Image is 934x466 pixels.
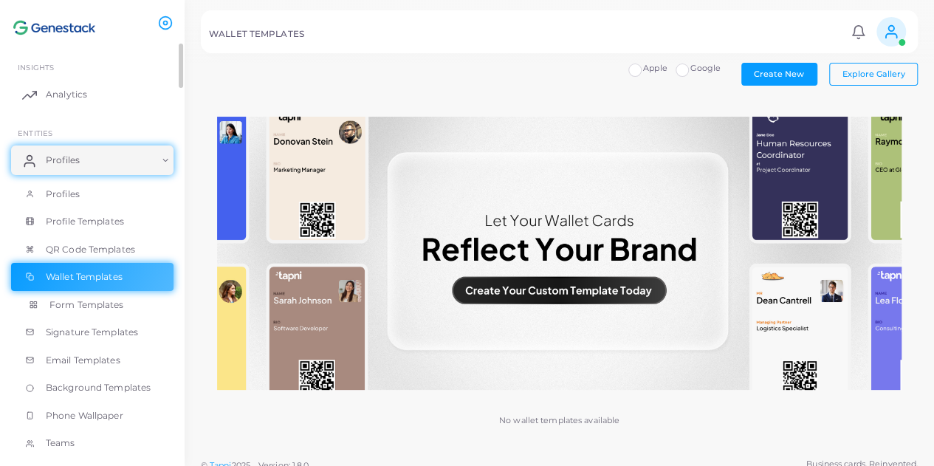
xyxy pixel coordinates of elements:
[46,154,80,167] span: Profiles
[217,117,902,391] img: No wallet templates
[842,69,905,79] span: Explore Gallery
[11,429,174,457] a: Teams
[754,69,804,79] span: Create New
[46,436,75,450] span: Teams
[11,263,174,291] a: Wallet Templates
[49,298,124,312] span: Form Templates
[13,14,95,41] img: logo
[46,326,138,339] span: Signature Templates
[11,180,174,208] a: Profiles
[46,88,87,101] span: Analytics
[11,80,174,109] a: Analytics
[46,409,123,422] span: Phone Wallpaper
[209,29,304,39] h5: WALLET TEMPLATES
[46,354,120,367] span: Email Templates
[11,208,174,236] a: Profile Templates
[46,215,124,228] span: Profile Templates
[643,63,667,73] span: Apple
[18,129,52,137] span: ENTITIES
[18,63,54,72] span: INSIGHTS
[690,63,721,73] span: Google
[11,145,174,175] a: Profiles
[829,63,918,85] button: Explore Gallery
[46,243,135,256] span: QR Code Templates
[11,402,174,430] a: Phone Wallpaper
[499,414,619,427] p: No wallet templates available
[11,291,174,319] a: Form Templates
[11,346,174,374] a: Email Templates
[46,381,151,394] span: Background Templates
[11,236,174,264] a: QR Code Templates
[11,374,174,402] a: Background Templates
[46,270,123,284] span: Wallet Templates
[741,63,817,85] button: Create New
[11,318,174,346] a: Signature Templates
[46,188,80,201] span: Profiles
